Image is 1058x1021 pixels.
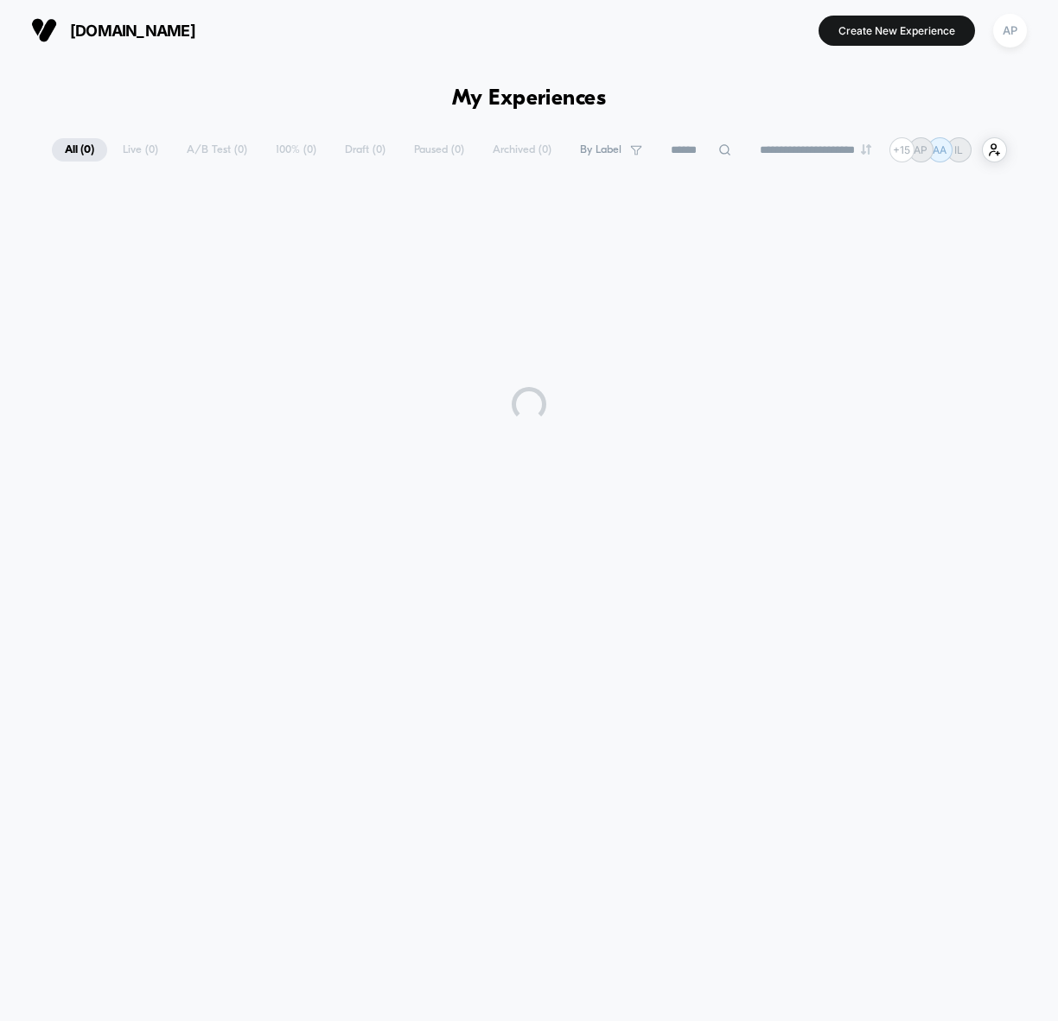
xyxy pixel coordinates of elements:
img: Visually logo [31,17,57,43]
div: + 15 [889,137,915,162]
p: AA [933,143,946,156]
img: end [861,144,871,155]
button: AP [988,13,1032,48]
button: Create New Experience [819,16,975,46]
div: AP [993,14,1027,48]
p: AP [914,143,927,156]
span: [DOMAIN_NAME] [70,22,195,40]
span: By Label [580,143,621,156]
p: IL [954,143,963,156]
h1: My Experiences [452,86,607,111]
span: All ( 0 ) [52,138,107,162]
button: [DOMAIN_NAME] [26,16,201,44]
